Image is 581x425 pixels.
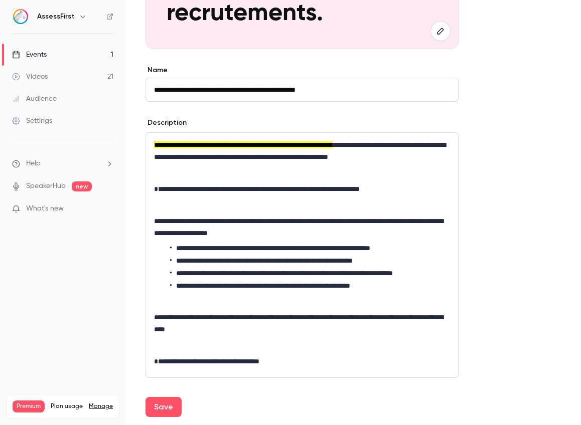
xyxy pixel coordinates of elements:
iframe: Noticeable Trigger [101,204,113,214]
div: Audience [12,94,57,104]
h6: AssessFirst [37,12,75,22]
div: Settings [12,116,52,126]
img: AssessFirst [13,9,29,25]
span: Help [26,158,41,169]
span: Premium [13,400,45,412]
span: What's new [26,203,64,214]
div: Videos [12,72,48,82]
label: Name [146,65,459,75]
a: Manage [89,402,113,410]
span: Plan usage [51,402,83,410]
span: new [72,181,92,191]
section: description [146,132,459,378]
div: Events [12,50,47,60]
button: Save [146,397,182,417]
li: help-dropdown-opener [12,158,113,169]
label: Description [146,118,187,128]
div: editor [146,133,458,377]
a: SpeakerHub [26,181,66,191]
